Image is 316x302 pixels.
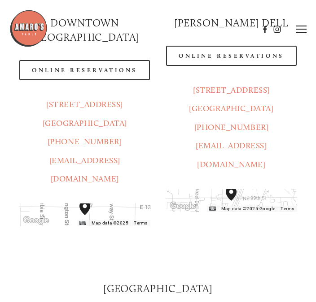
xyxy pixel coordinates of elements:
span: Map data ©2025 Google [221,206,275,211]
a: [GEOGRAPHIC_DATA] [43,118,127,128]
a: [STREET_ADDRESS] [193,85,270,95]
img: Google [168,200,197,212]
span: Map data ©2025 [92,220,129,225]
div: Amaro's Table 816 Northeast 98th Circle Vancouver, WA, 98665, United States [222,183,251,219]
div: Amaro's Table 1220 Main Street vancouver, United States [76,197,105,233]
a: [PHONE_NUMBER] [48,137,122,147]
a: [PHONE_NUMBER] [194,122,269,132]
h2: [GEOGRAPHIC_DATA] [19,282,297,296]
a: Terms [281,206,294,211]
a: Online Reservations [19,60,149,80]
a: Open this area in Google Maps (opens a new window) [168,200,197,212]
a: Terms [134,220,148,225]
a: [EMAIL_ADDRESS][DOMAIN_NAME] [196,141,267,169]
button: Keyboard shortcuts [79,220,86,226]
img: Amaro's Table [9,9,48,47]
a: Open this area in Google Maps (opens a new window) [21,215,51,226]
img: Google [21,215,51,226]
button: Keyboard shortcuts [209,206,215,212]
a: [EMAIL_ADDRESS][DOMAIN_NAME] [49,155,120,184]
a: [STREET_ADDRESS] [46,99,123,109]
a: [GEOGRAPHIC_DATA] [189,104,273,113]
